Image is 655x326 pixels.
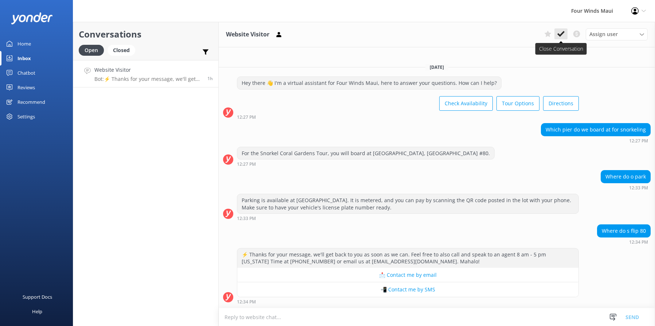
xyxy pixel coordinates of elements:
[237,248,578,268] div: ⚡ Thanks for your message, we'll get back to you as soon as we can. Feel free to also call and sp...
[207,75,213,82] span: Sep 26 2025 12:34pm (UTC -10:00) Pacific/Honolulu
[597,225,650,237] div: Where do s flip 80
[108,45,135,56] div: Closed
[629,240,648,244] strong: 12:34 PM
[17,95,45,109] div: Recommend
[237,268,578,282] button: 📩 Contact me by email
[237,194,578,213] div: Parking is available at [GEOGRAPHIC_DATA]. It is metered, and you can pay by scanning the QR code...
[237,77,501,89] div: Hey there 👋 I'm a virtual assistant for Four Winds Maui, here to answer your questions. How can I...
[17,109,35,124] div: Settings
[23,290,52,304] div: Support Docs
[237,114,579,119] div: Sep 26 2025 12:27pm (UTC -10:00) Pacific/Honolulu
[425,64,448,70] span: [DATE]
[94,66,202,74] h4: Website Visitor
[541,123,650,136] div: Which pier do we board at for snorkeling
[17,80,35,95] div: Reviews
[589,30,618,38] span: Assign user
[629,139,648,143] strong: 12:27 PM
[237,300,256,304] strong: 12:34 PM
[439,96,493,111] button: Check Availability
[543,96,579,111] button: Directions
[11,12,53,24] img: yonder-white-logo.png
[237,216,256,221] strong: 12:33 PM
[94,76,202,82] p: Bot: ⚡ Thanks for your message, we'll get back to you as soon as we can. Feel free to also call a...
[237,115,256,119] strong: 12:27 PM
[237,162,256,166] strong: 12:27 PM
[79,46,108,54] a: Open
[237,147,494,160] div: For the Snorkel Coral Gardens Tour, you will board at [GEOGRAPHIC_DATA], [GEOGRAPHIC_DATA] #80.
[237,299,579,304] div: Sep 26 2025 12:34pm (UTC -10:00) Pacific/Honolulu
[108,46,139,54] a: Closed
[237,216,579,221] div: Sep 26 2025 12:33pm (UTC -10:00) Pacific/Honolulu
[32,304,42,319] div: Help
[237,282,578,297] button: 📲 Contact me by SMS
[17,66,35,80] div: Chatbot
[629,186,648,190] strong: 12:33 PM
[17,51,31,66] div: Inbox
[601,185,651,190] div: Sep 26 2025 12:33pm (UTC -10:00) Pacific/Honolulu
[79,45,104,56] div: Open
[597,239,651,244] div: Sep 26 2025 12:34pm (UTC -10:00) Pacific/Honolulu
[496,96,539,111] button: Tour Options
[586,28,648,40] div: Assign User
[541,138,651,143] div: Sep 26 2025 12:27pm (UTC -10:00) Pacific/Honolulu
[226,30,269,39] h3: Website Visitor
[79,27,213,41] h2: Conversations
[17,36,31,51] div: Home
[237,161,495,166] div: Sep 26 2025 12:27pm (UTC -10:00) Pacific/Honolulu
[601,170,650,183] div: Where do o park
[73,60,218,87] a: Website VisitorBot:⚡ Thanks for your message, we'll get back to you as soon as we can. Feel free ...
